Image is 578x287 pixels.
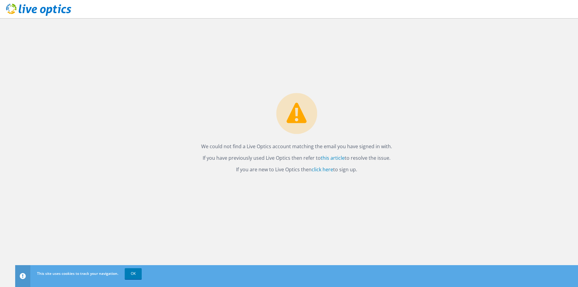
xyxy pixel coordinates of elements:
[201,165,392,174] p: If you are new to Live Optics then to sign up.
[321,155,345,161] a: this article
[201,154,392,162] p: If you have previously used Live Optics then refer to to resolve the issue.
[201,142,392,151] p: We could not find a Live Optics account matching the email you have signed in with.
[312,166,333,173] a: click here
[125,268,142,279] a: OK
[37,271,118,276] span: This site uses cookies to track your navigation.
